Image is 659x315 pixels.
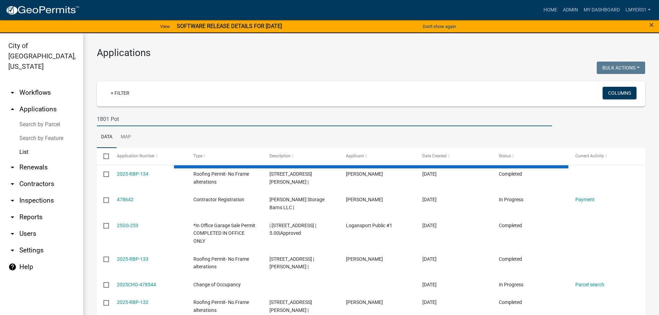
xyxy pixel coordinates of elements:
[8,213,17,221] i: arrow_drop_down
[569,148,645,165] datatable-header-cell: Current Activity
[269,299,312,313] span: 604 WHEATLAND AVE | Lopez, Hector |
[339,148,416,165] datatable-header-cell: Applicant
[269,154,291,158] span: Description
[193,197,244,202] span: Contractor Registration
[581,3,623,17] a: My Dashboard
[8,163,17,172] i: arrow_drop_down
[422,282,437,287] span: 09/15/2025
[346,154,364,158] span: Applicant
[499,197,523,202] span: In Progress
[186,148,263,165] datatable-header-cell: Type
[499,171,522,177] span: Completed
[623,3,653,17] a: lmyers1
[97,148,110,165] datatable-header-cell: Select
[117,256,148,262] a: 2025-RBP-133
[97,112,552,126] input: Search for applications
[499,282,523,287] span: In Progress
[416,148,492,165] datatable-header-cell: Date Created
[597,62,645,74] button: Bulk Actions
[8,105,17,113] i: arrow_drop_up
[422,197,437,202] span: 09/15/2025
[346,197,383,202] span: Marvin Raber
[117,223,138,228] a: 25GS-253
[420,21,459,32] button: Don't show again
[499,299,522,305] span: Completed
[499,256,522,262] span: Completed
[193,154,202,158] span: Type
[117,197,134,202] a: 478642
[105,87,135,99] a: + Filter
[117,282,156,287] a: 2025CHO-478544
[541,3,560,17] a: Home
[193,223,255,244] span: *In Office Garage Sale Permit COMPLETED IN OFFICE ONLY
[422,299,437,305] span: 09/15/2025
[8,246,17,254] i: arrow_drop_down
[97,47,645,59] h3: Applications
[499,223,522,228] span: Completed
[269,256,314,270] span: 1108 ERIE AVE | Vasquez, Jose U Jr |
[492,148,569,165] datatable-header-cell: Status
[346,256,383,262] span: Jose Vasquez
[110,148,186,165] datatable-header-cell: Application Number
[346,223,392,228] span: Logansport Public #1
[8,230,17,238] i: arrow_drop_down
[422,154,447,158] span: Date Created
[177,23,282,29] strong: SOFTWARE RELEASE DETAILS FOR [DATE]
[346,171,383,177] span: Ubaldo Luna
[157,21,173,32] a: View
[422,256,437,262] span: 09/15/2025
[8,89,17,97] i: arrow_drop_down
[193,282,241,287] span: Change of Occupancy
[575,154,604,158] span: Current Activity
[575,197,595,202] a: Payment
[269,197,324,210] span: Raber Storage Barns LLC |
[346,299,383,305] span: Héctor López
[8,180,17,188] i: arrow_drop_down
[649,20,654,30] span: ×
[603,87,637,99] button: Columns
[117,126,135,148] a: Map
[8,196,17,205] i: arrow_drop_down
[499,154,511,158] span: Status
[97,126,117,148] a: Data
[269,171,312,185] span: 1427 NORTH ST | Luna, Ubaldo |
[193,171,249,185] span: Roofing Permit- No Frame alterations
[422,223,437,228] span: 09/15/2025
[8,263,17,271] i: help
[269,223,316,236] span: | 2816 High St | 5.00|Approved
[193,299,249,313] span: Roofing Permit- No Frame alterations
[560,3,581,17] a: Admin
[422,171,437,177] span: 09/15/2025
[117,154,155,158] span: Application Number
[649,21,654,29] button: Close
[117,299,148,305] a: 2025-RBP-132
[263,148,339,165] datatable-header-cell: Description
[193,256,249,270] span: Roofing Permit- No Frame alterations
[575,282,604,287] a: Parcel search
[117,171,148,177] a: 2025-RBP-134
